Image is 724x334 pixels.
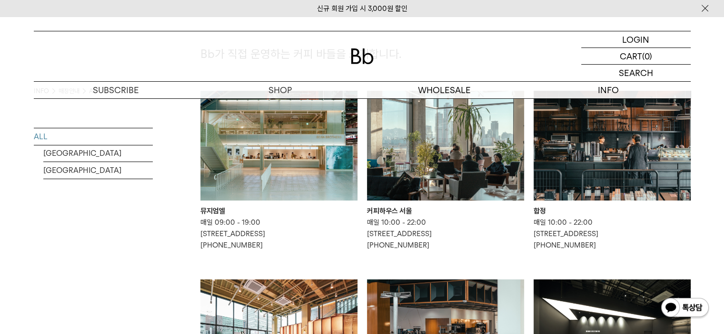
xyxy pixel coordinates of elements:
[367,91,524,251] a: 커피하우스 서울 커피하우스 서울 매일 10:00 - 22:00[STREET_ADDRESS][PHONE_NUMBER]
[534,91,691,251] a: 합정 합정 매일 10:00 - 22:00[STREET_ADDRESS][PHONE_NUMBER]
[200,91,357,251] a: 뮤지엄엘 뮤지엄엘 매일 09:00 - 19:00[STREET_ADDRESS][PHONE_NUMBER]
[200,205,357,217] div: 뮤지엄엘
[34,128,153,145] a: ALL
[642,48,652,64] p: (0)
[367,91,524,200] img: 커피하우스 서울
[351,48,374,64] img: 로고
[619,65,653,81] p: SEARCH
[660,297,710,320] img: 카카오톡 채널 1:1 채팅 버튼
[362,82,526,98] p: WHOLESALE
[43,162,153,179] a: [GEOGRAPHIC_DATA]
[581,48,691,65] a: CART (0)
[534,91,691,200] img: 합정
[200,217,357,251] p: 매일 09:00 - 19:00 [STREET_ADDRESS] [PHONE_NUMBER]
[43,145,153,162] a: [GEOGRAPHIC_DATA]
[200,91,357,200] img: 뮤지엄엘
[526,82,691,98] p: INFO
[198,82,362,98] a: SHOP
[534,217,691,251] p: 매일 10:00 - 22:00 [STREET_ADDRESS] [PHONE_NUMBER]
[367,217,524,251] p: 매일 10:00 - 22:00 [STREET_ADDRESS] [PHONE_NUMBER]
[367,205,524,217] div: 커피하우스 서울
[34,82,198,98] a: SUBSCRIBE
[534,205,691,217] div: 합정
[622,31,649,48] p: LOGIN
[317,4,407,13] a: 신규 회원 가입 시 3,000원 할인
[581,31,691,48] a: LOGIN
[620,48,642,64] p: CART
